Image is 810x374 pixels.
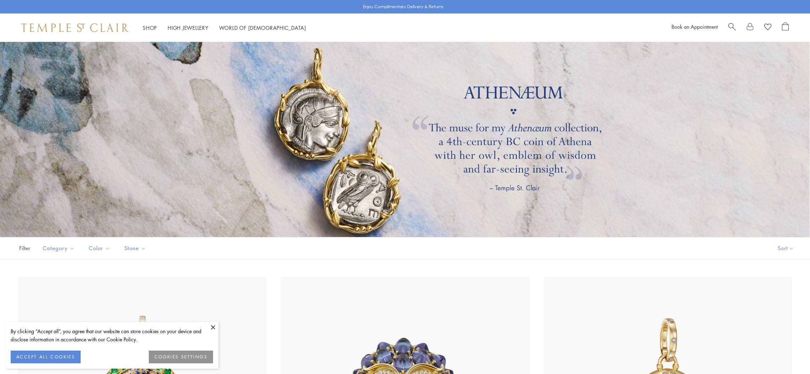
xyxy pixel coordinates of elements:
button: Category [37,240,80,256]
a: High JewelleryHigh Jewellery [168,24,208,31]
button: ACCEPT ALL COOKIES [11,351,81,363]
span: Category [39,244,80,253]
p: Enjoy Complimentary Delivery & Returns [363,3,444,10]
a: View Wishlist [764,22,771,33]
nav: Main navigation [143,23,306,32]
img: Temple St. Clair [21,23,129,32]
a: ShopShop [143,24,157,31]
a: World of [DEMOGRAPHIC_DATA]World of [DEMOGRAPHIC_DATA] [219,24,306,31]
a: Book an Appointment [672,23,718,30]
button: Stone [119,240,151,256]
button: COOKIES SETTINGS [149,351,213,363]
a: Open Shopping Bag [782,22,789,33]
button: Color [83,240,115,256]
span: Stone [121,244,151,253]
button: Show sort by [762,237,810,259]
a: Search [728,22,736,33]
span: Color [85,244,115,253]
div: By clicking “Accept all”, you agree that our website can store cookies on your device and disclos... [11,327,213,343]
